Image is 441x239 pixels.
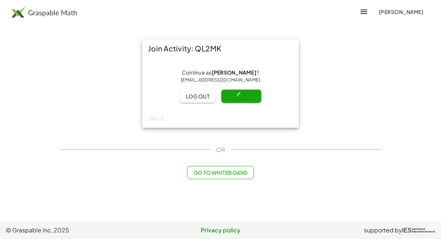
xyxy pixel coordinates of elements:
a: Privacy policy [149,226,292,235]
span: © Graspable Inc, 2025 [6,226,149,235]
div: [EMAIL_ADDRESS][DOMAIN_NAME] [148,76,293,84]
span: IES [402,227,412,234]
span: Go to Whiteboard [193,169,247,176]
strong: [PERSON_NAME] [212,69,257,76]
button: [PERSON_NAME] [373,5,429,18]
span: supported by [364,226,402,235]
div: Continue as ? [148,69,293,84]
span: [PERSON_NAME] [379,8,423,15]
button: Go to Whiteboard [187,166,254,179]
span: OR [216,145,225,154]
div: Join Activity: QL2MK [142,40,299,57]
a: IESInstitute ofEducation Sciences [402,226,435,235]
button: Log out [180,90,215,103]
span: Log out [186,93,209,99]
span: Institute of Education Sciences [412,228,435,233]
